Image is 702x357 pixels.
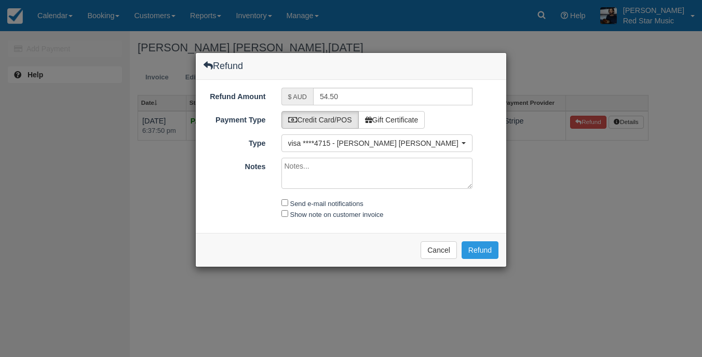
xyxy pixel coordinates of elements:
label: Type [196,134,274,149]
label: Gift Certificate [358,111,425,129]
small: $ AUD [288,93,307,101]
input: Valid number required. [313,88,473,105]
label: Notes [196,158,274,172]
label: Payment Type [196,111,274,126]
span: visa ****4715 - [PERSON_NAME] [PERSON_NAME] [288,138,460,148]
label: Send e-mail notifications [290,200,363,208]
h4: Refund [204,61,243,71]
button: Cancel [421,241,457,259]
label: Show note on customer invoice [290,211,384,218]
button: visa ****4715 - [PERSON_NAME] [PERSON_NAME] [281,134,473,152]
label: Credit Card/POS [281,111,359,129]
button: Refund [462,241,498,259]
label: Refund Amount [196,88,274,102]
